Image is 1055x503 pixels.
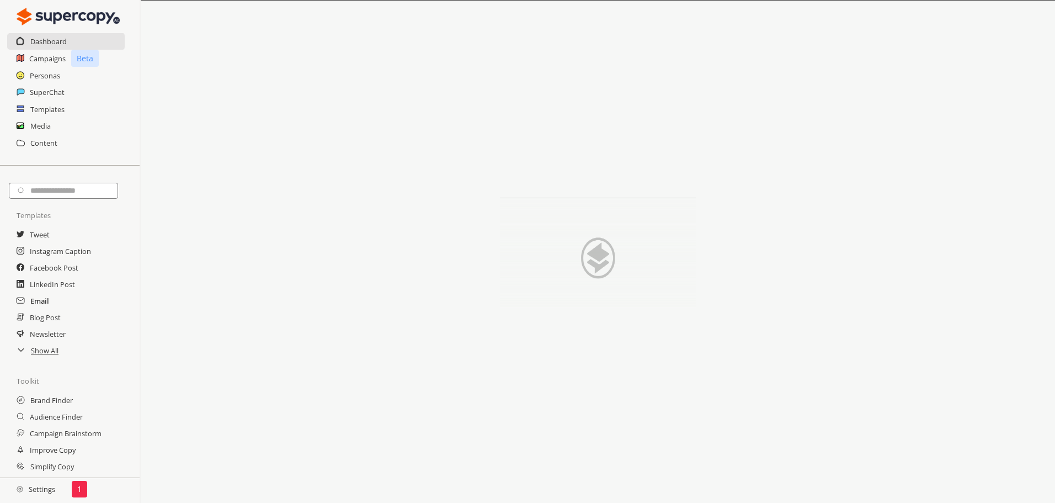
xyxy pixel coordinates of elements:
a: Instagram Caption [30,243,91,260]
a: Personas [30,67,60,84]
img: Close [17,486,23,493]
p: Beta [71,50,99,67]
a: Dashboard [30,33,67,50]
a: Tweet [30,226,50,243]
p: 1 [77,485,82,494]
a: Newsletter [30,326,66,342]
a: Show All [31,342,58,359]
a: LinkedIn Post [30,276,75,293]
a: Simplify Copy [30,458,74,475]
a: Campaigns [29,50,66,67]
a: Facebook Post [30,260,78,276]
a: Media [30,118,51,134]
a: Campaign Brainstorm [30,425,102,442]
a: Brand Finder [30,392,73,409]
a: Improve Copy [30,442,76,458]
a: Audience Finder [30,409,83,425]
img: Close [17,6,120,28]
a: Content [30,135,57,151]
a: SuperChat [30,84,65,100]
a: Blog Post [30,309,61,326]
img: Close [477,197,720,308]
a: Templates [30,101,65,118]
a: Email [30,293,49,309]
a: Expand Copy [30,475,73,491]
